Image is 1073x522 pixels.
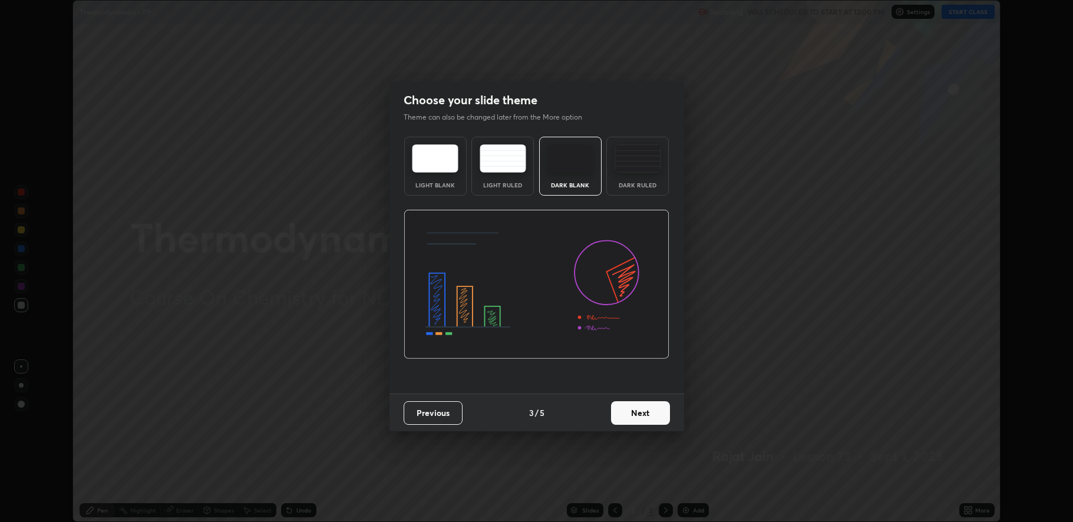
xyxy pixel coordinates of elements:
h4: 3 [529,407,534,419]
img: darkRuledTheme.de295e13.svg [615,144,661,173]
p: Theme can also be changed later from the More option [404,112,595,123]
h4: / [535,407,539,419]
img: lightTheme.e5ed3b09.svg [412,144,458,173]
button: Previous [404,401,463,425]
img: darkThemeBanner.d06ce4a2.svg [404,210,669,359]
img: lightRuledTheme.5fabf969.svg [480,144,526,173]
h2: Choose your slide theme [404,92,537,108]
img: darkTheme.f0cc69e5.svg [547,144,593,173]
div: Light Blank [412,182,459,188]
div: Dark Ruled [614,182,661,188]
div: Light Ruled [479,182,526,188]
button: Next [611,401,670,425]
div: Dark Blank [547,182,594,188]
h4: 5 [540,407,544,419]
